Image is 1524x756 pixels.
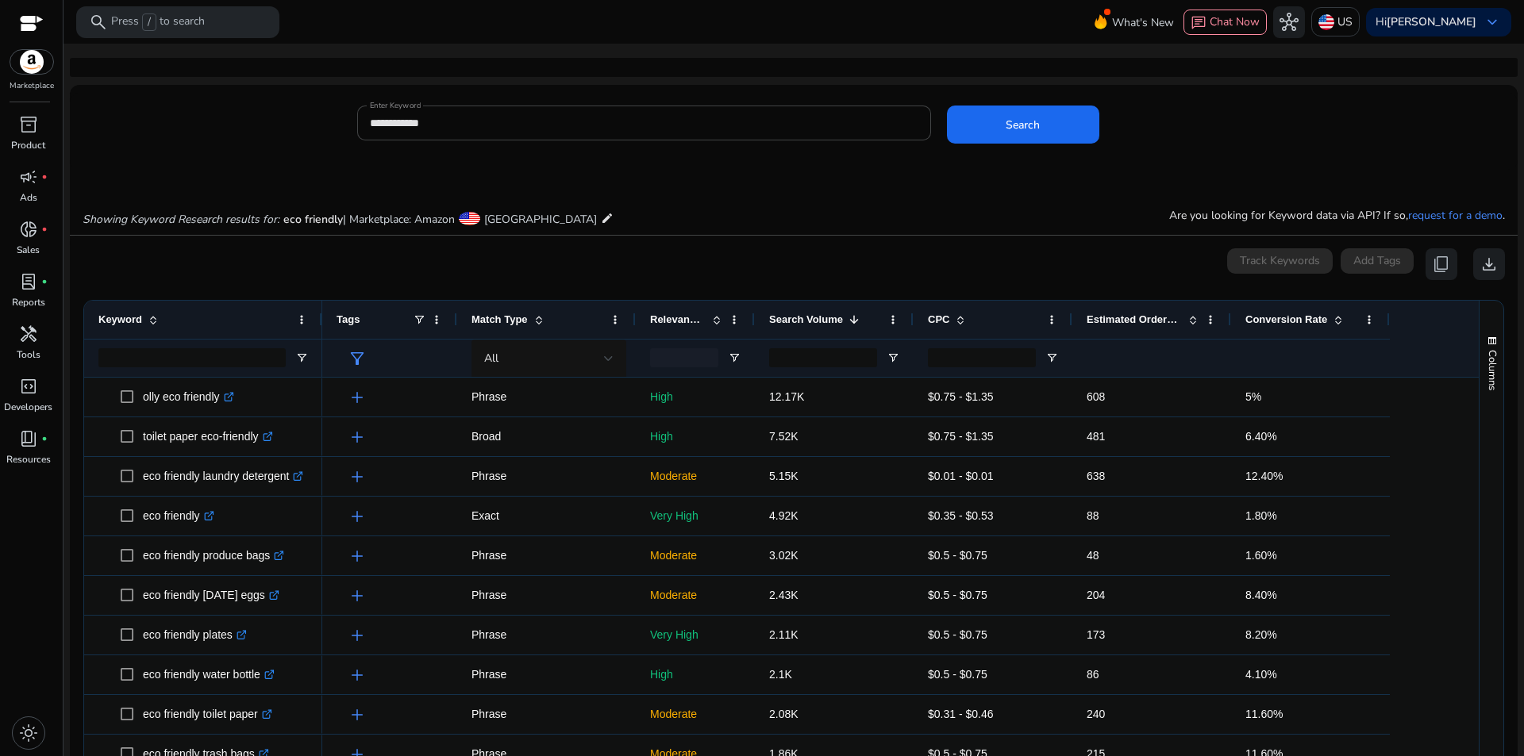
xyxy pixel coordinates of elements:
input: CPC Filter Input [928,348,1036,367]
span: add [348,705,367,724]
span: 12.40% [1245,470,1283,482]
p: eco friendly [DATE] eggs [143,579,279,612]
span: add [348,507,367,526]
p: Exact [471,500,622,532]
p: Press to search [111,13,205,31]
span: 2.1K [769,668,792,681]
p: eco friendly [143,500,214,532]
span: 240 [1087,708,1105,720]
img: amazon.svg [10,50,53,74]
span: campaign [19,167,38,186]
p: Tools [17,347,40,362]
span: 8.20% [1245,628,1277,641]
span: [GEOGRAPHIC_DATA] [484,212,597,227]
mat-label: Enter Keyword [370,100,421,111]
p: Product [11,138,45,152]
span: $0.75 - $1.35 [928,390,994,403]
input: Keyword Filter Input [98,348,286,367]
span: 638 [1087,470,1105,482]
span: 86 [1087,668,1099,681]
p: Phrase [471,658,622,691]
p: eco friendly water bottle [143,658,275,691]
span: $0.5 - $0.75 [928,668,987,681]
p: Phrase [471,539,622,572]
span: 3.02K [769,549,799,562]
span: 173 [1087,628,1105,641]
button: download [1473,248,1505,280]
p: US [1337,8,1353,36]
span: 7.52K [769,430,799,443]
span: 4.10% [1245,668,1277,681]
p: High [650,381,741,413]
p: Reports [12,295,45,309]
span: $0.5 - $0.75 [928,589,987,601]
p: Hi [1376,17,1476,28]
span: $0.5 - $0.75 [928,628,987,641]
span: Search Volume [769,313,843,325]
span: 2.11K [769,628,799,641]
span: code_blocks [19,377,38,396]
span: Columns [1485,350,1499,390]
span: add [348,388,367,407]
span: book_4 [19,429,38,448]
p: Moderate [650,460,741,493]
span: donut_small [19,220,38,239]
span: CPC [928,313,949,325]
p: High [650,658,741,691]
i: Showing Keyword Research results for: [83,212,279,227]
b: [PERSON_NAME] [1387,14,1476,29]
button: Open Filter Menu [1045,351,1058,364]
p: Broad [471,420,622,453]
span: 5% [1245,390,1261,403]
span: download [1480,255,1499,274]
p: Phrase [471,619,622,651]
span: chat [1191,15,1206,31]
span: eco friendly [283,212,343,227]
p: Moderate [650,698,741,731]
p: olly eco friendly [143,381,234,413]
span: 608 [1087,390,1105,403]
span: 1.80% [1245,509,1277,522]
span: 204 [1087,589,1105,601]
span: filter_alt [348,349,367,368]
p: Very High [650,619,741,651]
p: Developers [4,400,52,414]
p: Phrase [471,460,622,493]
button: chatChat Now [1183,10,1267,35]
input: Search Volume Filter Input [769,348,877,367]
span: add [348,626,367,645]
span: 12.17K [769,390,804,403]
button: Search [947,106,1099,144]
button: Open Filter Menu [728,351,741,364]
span: 88 [1087,509,1099,522]
span: What's New [1112,9,1174,36]
span: Match Type [471,313,528,325]
span: add [348,586,367,605]
span: add [348,467,367,486]
span: Chat Now [1210,14,1260,29]
p: eco friendly produce bags [143,539,284,572]
span: Search [1006,117,1040,133]
span: Keyword [98,313,142,325]
button: hub [1273,6,1305,38]
button: Open Filter Menu [295,351,308,364]
img: us.svg [1318,14,1334,30]
mat-icon: edit [601,209,614,228]
p: eco friendly laundry detergent [143,460,303,493]
span: 2.43K [769,589,799,601]
span: lab_profile [19,272,38,291]
span: All [484,351,498,366]
span: fiber_manual_record [41,174,48,180]
span: $0.5 - $0.75 [928,549,987,562]
span: / [142,13,156,31]
p: Marketplace [10,80,54,92]
span: search [89,13,108,32]
p: Phrase [471,579,622,612]
span: 5.15K [769,470,799,482]
span: | Marketplace: Amazon [343,212,455,227]
span: 481 [1087,430,1105,443]
p: eco friendly plates [143,619,247,651]
p: Resources [6,452,51,466]
span: hub [1280,13,1299,32]
span: 8.40% [1245,589,1277,601]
